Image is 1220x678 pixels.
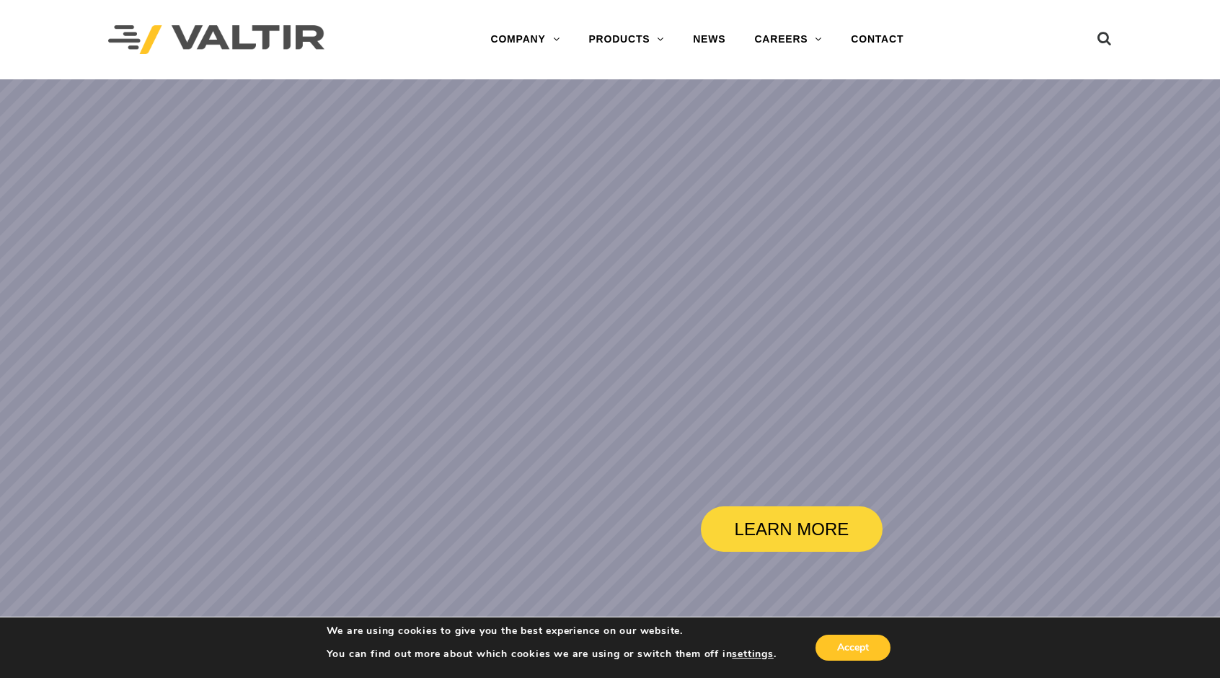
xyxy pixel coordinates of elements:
a: PRODUCTS [574,25,678,54]
a: CONTACT [836,25,918,54]
a: NEWS [678,25,740,54]
p: You can find out more about which cookies we are using or switch them off in . [327,648,777,661]
a: CAREERS [740,25,836,54]
img: Valtir [108,25,324,55]
button: Accept [815,635,890,661]
p: We are using cookies to give you the best experience on our website. [327,625,777,638]
a: COMPANY [476,25,574,54]
button: settings [732,648,773,661]
a: LEARN MORE [701,506,883,552]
